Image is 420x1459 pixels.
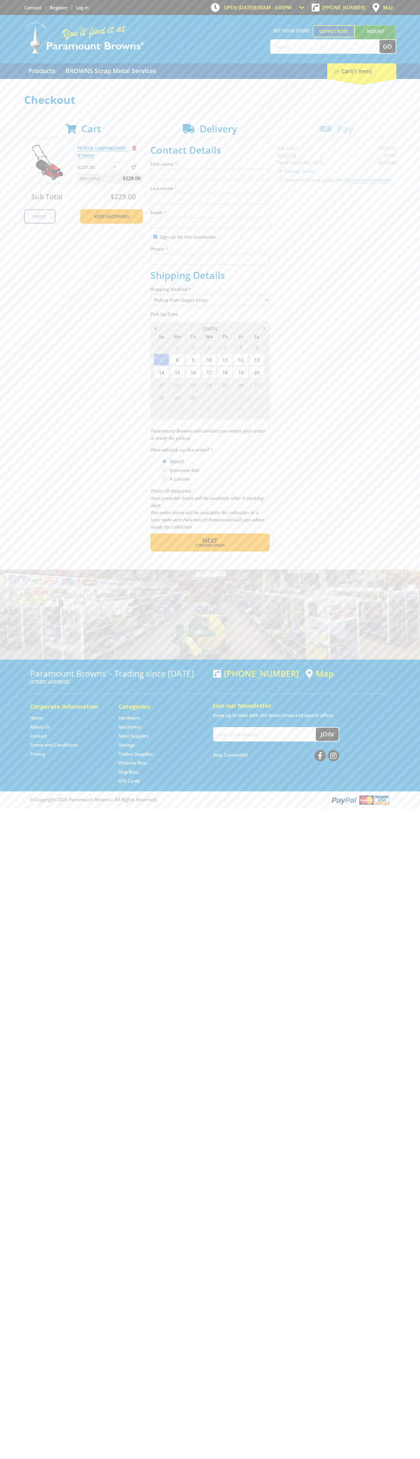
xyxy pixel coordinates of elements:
h2: Shipping Details [150,270,270,281]
span: $229.00 [123,174,141,183]
span: 15 [170,366,185,378]
h5: Join our Newsletter [213,702,390,710]
span: 6 [249,341,264,353]
img: PETROL LAWNMOWER - 410mm [30,144,66,180]
input: Your email address [214,728,316,741]
span: [DATE] [203,326,217,332]
span: Sub Total [31,192,62,201]
a: Go to the Wheelie Bins page [119,760,147,766]
input: Please enter your last name. [150,193,270,204]
span: 3 [201,341,217,353]
span: 26 [233,379,249,391]
span: 2 [217,391,233,403]
a: Go to the Timber Supplies page [119,751,153,757]
span: Tu [186,333,201,340]
span: Mo [170,333,185,340]
input: Please enter your email address. [150,218,270,228]
img: PayPal, Mastercard, Visa accepted [330,794,390,805]
span: 9 [217,404,233,416]
span: 14 [154,366,169,378]
span: 18 [217,366,233,378]
span: 6 [170,404,185,416]
a: Go to the Hardware page [119,715,140,721]
a: Go to the Contact page [30,733,47,739]
h5: Categories [119,702,195,711]
span: 24 [201,379,217,391]
label: Who will pick up the order? [150,446,270,453]
a: Go to the registration page [50,5,68,11]
span: Cart [81,122,101,135]
a: View a map of Gepps Cross location [306,669,334,678]
span: 3 [233,391,249,403]
div: [PHONE_NUMBER] [213,669,299,678]
span: Set your store [270,25,313,36]
label: Pick Up Date [150,310,270,318]
a: Go to the Terms and Conditions page [30,742,77,748]
label: Shipping Method [150,285,270,293]
span: 4 [249,391,264,403]
a: Log in [76,5,89,11]
span: 8 [170,354,185,366]
em: Photo ID Required. Non-preorder items will be available after 5 working days Pre-order items will... [150,488,264,530]
span: 7 [154,354,169,366]
span: 29 [170,391,185,403]
span: 1 [201,391,217,403]
div: ® Copyright 2025 Paramount Browns'. All Rights Reserved. [24,794,396,805]
span: 25 [217,379,233,391]
span: $229.00 [110,192,136,201]
p: Keep up to date with the latest news and special offers. [213,711,390,719]
span: 10 [233,404,249,416]
span: OPEN [DATE] [224,4,292,11]
span: Fr [233,333,249,340]
a: Remove from cart [132,145,136,151]
label: First name [150,160,270,168]
input: Search [271,40,379,53]
input: Please enter your telephone number. [150,254,270,265]
input: Please select who will pick up the order. [162,477,166,481]
span: 8:00am - 5:00pm [254,4,292,11]
span: 31 [154,341,169,353]
label: Myself [168,456,186,467]
span: Next [202,536,217,545]
span: 10 [201,354,217,366]
span: 28 [154,391,169,403]
span: 22 [170,379,185,391]
div: Stay Connected [213,748,339,762]
span: 16 [186,366,201,378]
select: Please select a shipping method. [150,294,270,306]
label: Phone [150,245,270,252]
span: 12 [233,354,249,366]
span: Confirm order [163,544,257,547]
span: 13 [249,354,264,366]
span: 27 [249,379,264,391]
a: Go to the Steel Supplies page [119,733,149,739]
a: Go to the Contact page [24,5,41,11]
span: 4 [217,341,233,353]
span: Delivery [200,122,237,135]
span: Th [217,333,233,340]
a: Go to the Storage page [119,742,135,748]
div: Cart [327,63,396,79]
span: 20 [249,366,264,378]
a: Keep Shopping [80,209,143,224]
p: [STREET_ADDRESS] [30,678,207,685]
a: Go to the Gift Cards page [119,778,140,784]
span: We [201,333,217,340]
span: 5 [154,404,169,416]
button: Join [316,728,339,741]
span: 5 [233,341,249,353]
button: Next Confirm order [150,533,270,551]
span: 17 [201,366,217,378]
label: Last name [150,185,270,192]
h3: Paramount Browns' - Trading since [DATE] [30,669,207,678]
span: 21 [154,379,169,391]
span: (1 item) [352,68,372,75]
h1: Checkout [24,94,396,106]
label: Email [150,209,270,216]
label: A Courier [168,474,192,484]
input: Please select who will pick up the order. [162,468,166,472]
a: PETROL LAWNMOWER - 410mm [77,145,128,159]
span: 9 [186,354,201,366]
a: Go to the Home page [30,715,43,721]
span: 11 [217,354,233,366]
